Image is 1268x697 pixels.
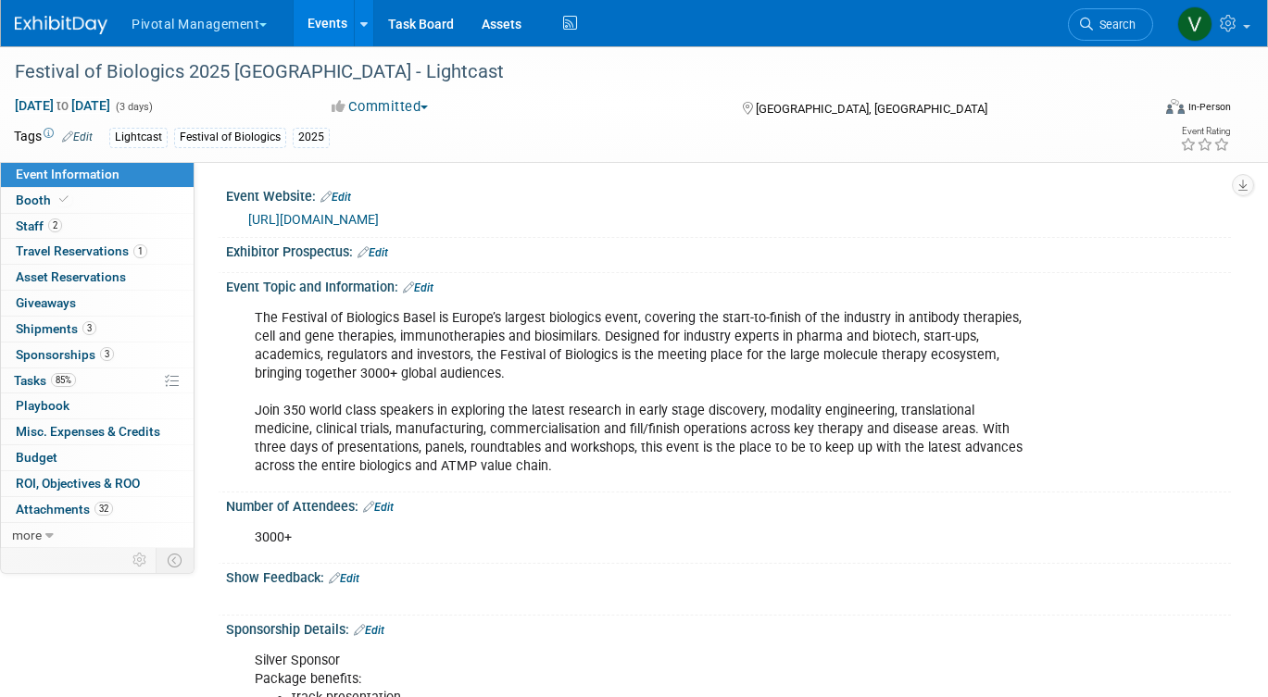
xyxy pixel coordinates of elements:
span: Playbook [16,398,69,413]
span: Search [1093,18,1136,31]
span: Attachments [16,502,113,517]
div: Number of Attendees: [226,492,1231,517]
div: Event Website: [226,182,1231,206]
span: Tasks [14,373,76,388]
div: Show Feedback: [226,564,1231,588]
span: Shipments [16,321,96,336]
span: [DATE] [DATE] [14,97,111,114]
span: 3 [82,321,96,335]
i: Booth reservation complete [59,194,69,205]
span: Budget [16,450,57,465]
span: Sponsorships [16,347,114,362]
a: Shipments3 [1,317,194,342]
a: Event Information [1,162,194,187]
div: Exhibitor Prospectus: [226,238,1231,262]
a: Misc. Expenses & Credits [1,419,194,444]
span: [GEOGRAPHIC_DATA], [GEOGRAPHIC_DATA] [756,102,987,116]
div: Event Format [1051,96,1231,124]
a: Booth [1,188,194,213]
a: Attachments32 [1,497,194,522]
span: Misc. Expenses & Credits [16,424,160,439]
a: Search [1068,8,1153,41]
span: Travel Reservations [16,243,147,258]
span: ROI, Objectives & ROO [16,476,140,491]
span: more [12,528,42,542]
a: Edit [329,572,359,585]
span: Asset Reservations [16,269,126,284]
span: 3 [100,347,114,361]
div: 2025 [293,128,330,147]
div: Event Topic and Information: [226,273,1231,297]
img: ExhibitDay [15,16,107,34]
a: Playbook [1,393,194,418]
div: In-Person [1187,100,1231,114]
span: 2 [48,218,62,232]
span: Booth [16,193,72,207]
a: ROI, Objectives & ROO [1,471,194,496]
span: 32 [94,502,113,516]
div: Festival of Biologics [174,128,286,147]
span: Staff [16,218,62,233]
a: Asset Reservations [1,265,194,290]
img: Valerie Weld [1177,6,1212,42]
span: Giveaways [16,295,76,310]
a: Edit [354,624,384,637]
td: Tags [14,127,93,148]
a: [URL][DOMAIN_NAME] [248,212,379,227]
span: Event Information [16,167,119,181]
div: Festival of Biologics 2025 [GEOGRAPHIC_DATA] - Lightcast [8,56,1127,89]
div: Event Rating [1180,127,1230,136]
a: Staff2 [1,214,194,239]
a: Edit [62,131,93,143]
div: 3000+ [242,519,1036,556]
td: Personalize Event Tab Strip [124,548,157,572]
span: 85% [51,373,76,387]
div: Sponsorship Details: [226,616,1231,640]
a: Travel Reservations1 [1,239,194,264]
td: Toggle Event Tabs [157,548,195,572]
a: Giveaways [1,291,194,316]
a: more [1,523,194,548]
a: Tasks85% [1,368,194,393]
button: Committed [325,97,435,117]
img: Format-Inperson.png [1166,99,1185,114]
a: Edit [320,191,351,204]
a: Sponsorships3 [1,342,194,367]
a: Budget [1,445,194,470]
span: 1 [133,244,147,258]
a: Edit [358,246,388,259]
a: Edit [403,281,433,294]
span: to [54,98,71,113]
div: The Festival of Biologics Basel is Europe’s largest biologics event, covering the start-to-finish... [242,300,1036,486]
span: (3 days) [114,101,153,113]
a: Edit [363,501,394,514]
div: Lightcast [109,128,168,147]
